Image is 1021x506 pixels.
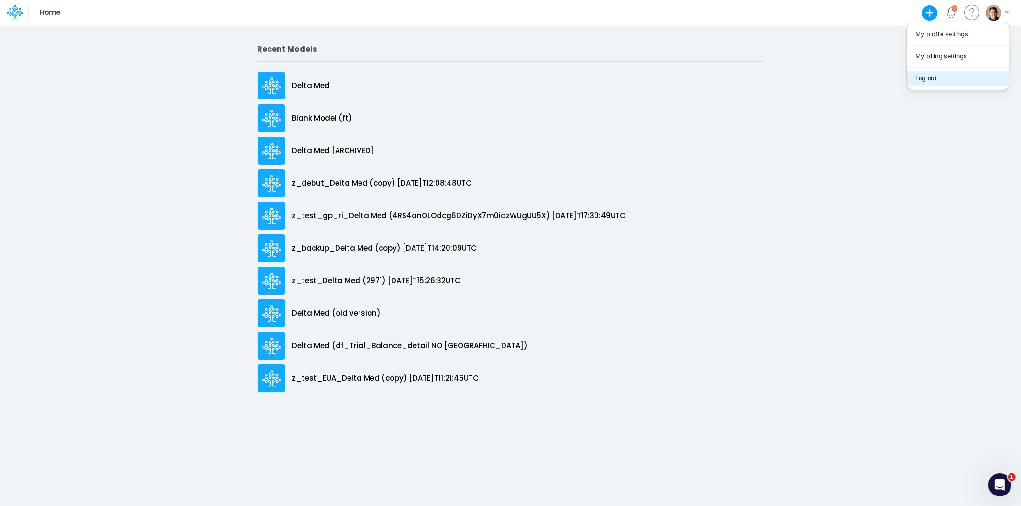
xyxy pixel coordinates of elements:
a: z_test_Delta Med (2971) [DATE]T15:26:32UTC [258,264,764,297]
button: Log out [907,71,1009,86]
a: z_test_EUA_Delta Med (copy) [DATE]T11:21:46UTC [258,362,764,395]
a: Notifications [946,7,957,18]
div: 2 unread items [954,6,956,11]
a: Delta Med [258,69,764,102]
p: Delta Med (df_Trial_Balance_detail NO [GEOGRAPHIC_DATA]) [292,341,528,352]
iframe: Intercom live chat [988,473,1011,496]
p: z_test_Delta Med (2971) [DATE]T15:26:32UTC [292,275,461,286]
button: My billing settings [907,49,1009,64]
a: z_debut_Delta Med (copy) [DATE]T12:08:48UTC [258,167,764,199]
p: z_test_EUA_Delta Med (copy) [DATE]T11:21:46UTC [292,373,479,384]
p: Delta Med [292,80,330,91]
a: z_test_gp_ri_Delta Med (4RS4anOLOdcg6DZiDyX7m0iazWUgUU5X) [DATE]T17:30:49UTC [258,199,764,232]
span: 1 [1008,473,1016,481]
p: z_backup_Delta Med (copy) [DATE]T14:20:09UTC [292,243,477,254]
h2: Recent Models [258,44,764,54]
a: Blank Model (ft) [258,102,764,134]
a: Delta Med (df_Trial_Balance_detail NO [GEOGRAPHIC_DATA]) [258,330,764,362]
a: Delta Med [ARCHIVED] [258,134,764,167]
p: z_debut_Delta Med (copy) [DATE]T12:08:48UTC [292,178,472,189]
p: Delta Med (old version) [292,308,381,319]
p: Home [40,8,60,18]
p: z_test_gp_ri_Delta Med (4RS4anOLOdcg6DZiDyX7m0iazWUgUU5X) [DATE]T17:30:49UTC [292,210,626,221]
p: Delta Med [ARCHIVED] [292,145,374,156]
p: Blank Model (ft) [292,113,353,124]
a: z_backup_Delta Med (copy) [DATE]T14:20:09UTC [258,232,764,264]
a: Delta Med (old version) [258,297,764,330]
button: My profile settings [907,27,1009,42]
